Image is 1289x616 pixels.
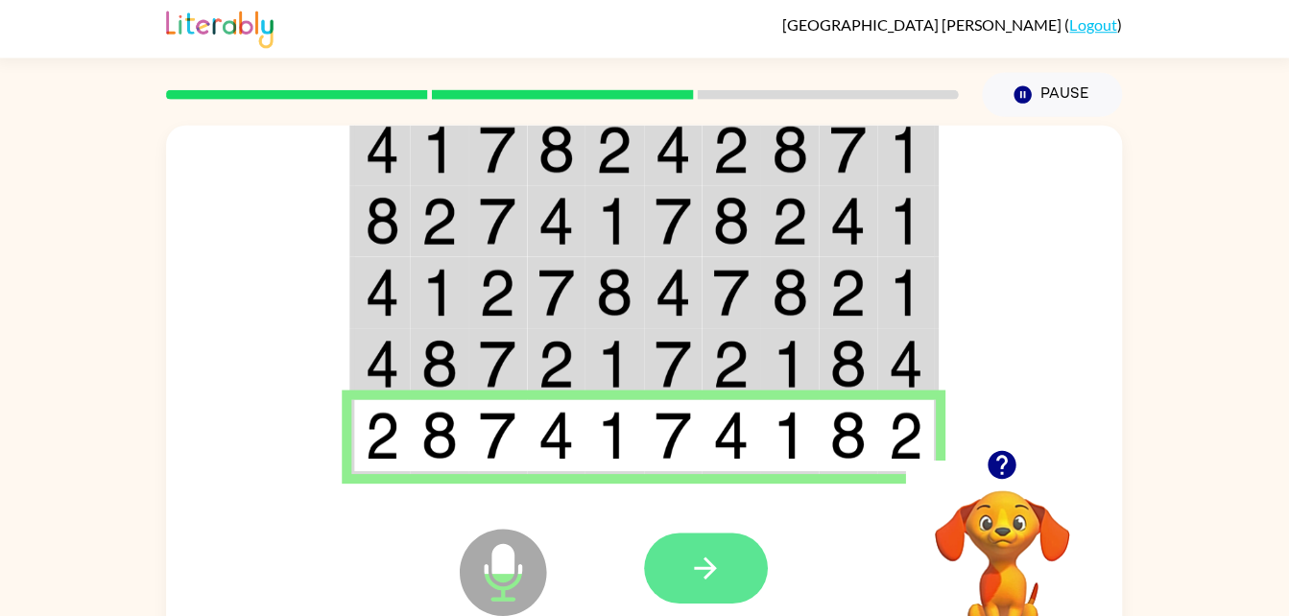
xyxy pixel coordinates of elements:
img: 8 [713,198,750,246]
span: [GEOGRAPHIC_DATA] [PERSON_NAME] [782,17,1063,36]
img: 4 [368,127,402,175]
img: 4 [888,340,922,388]
img: 8 [539,127,576,175]
img: 1 [772,411,808,459]
img: 2 [481,269,517,317]
img: 7 [481,411,517,459]
img: 7 [481,340,517,388]
img: 7 [713,269,750,317]
img: 1 [597,340,633,388]
img: 2 [829,269,866,317]
img: 4 [656,127,692,175]
img: 1 [423,269,460,317]
img: Literably [170,8,276,50]
img: 4 [539,411,576,459]
img: 7 [481,127,517,175]
img: 2 [539,340,576,388]
img: 1 [888,127,922,175]
img: 4 [829,198,866,246]
img: 2 [713,340,750,388]
img: 8 [772,127,808,175]
img: 7 [656,198,692,246]
img: 2 [597,127,633,175]
img: 2 [423,198,460,246]
img: 8 [423,411,460,459]
img: 8 [772,269,808,317]
img: 1 [772,340,808,388]
img: 4 [713,411,750,459]
a: Logout [1068,17,1115,36]
img: 1 [597,198,633,246]
img: 2 [713,127,750,175]
img: 4 [368,340,402,388]
img: 7 [539,269,576,317]
img: 2 [888,411,922,459]
img: 1 [888,269,922,317]
img: 7 [829,127,866,175]
img: 8 [829,411,866,459]
img: 8 [597,269,633,317]
div: ( ) [782,17,1120,36]
img: 8 [423,340,460,388]
img: 1 [597,411,633,459]
img: 4 [539,198,576,246]
img: 4 [368,269,402,317]
img: 2 [368,411,402,459]
img: 7 [656,340,692,388]
img: 1 [423,127,460,175]
img: 2 [772,198,808,246]
button: Pause [981,74,1120,118]
img: 8 [829,340,866,388]
img: 1 [888,198,922,246]
img: 4 [656,269,692,317]
img: 7 [656,411,692,459]
img: 8 [368,198,402,246]
img: 7 [481,198,517,246]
